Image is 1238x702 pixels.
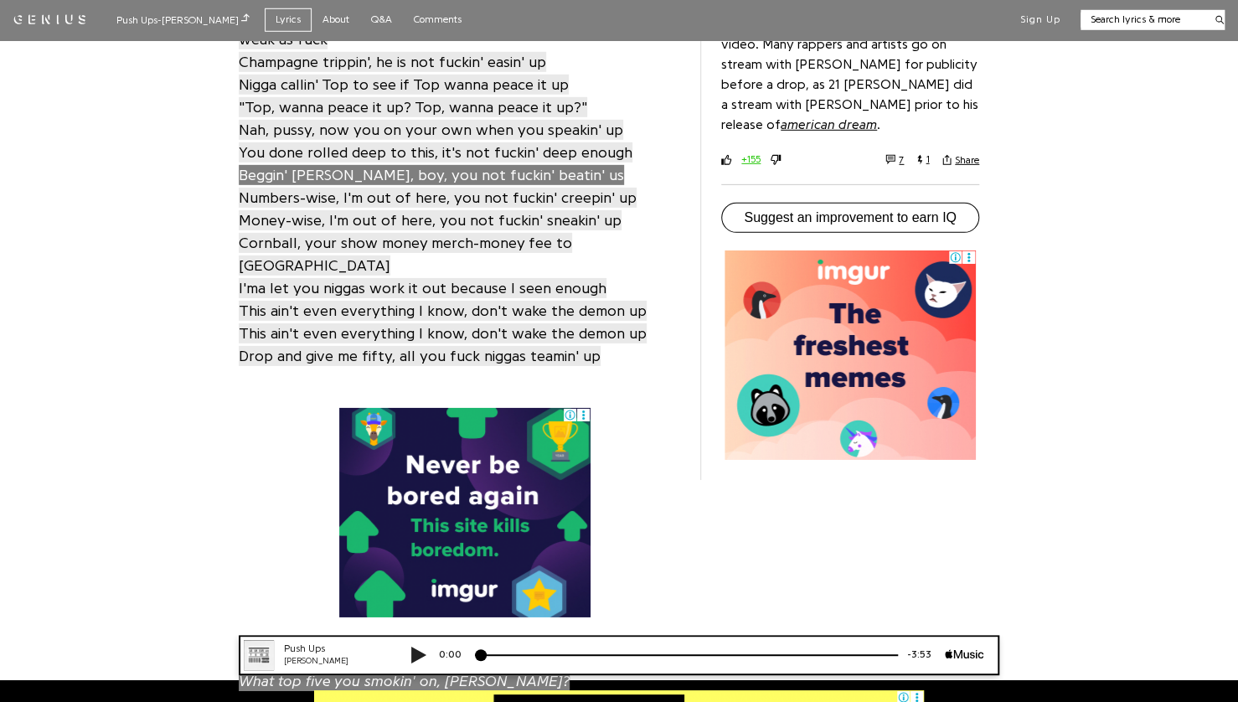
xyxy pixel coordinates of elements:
span: Share [955,154,979,166]
svg: upvote [721,155,731,165]
span: Champagne trippin', he is not fuckin' easin' up [239,52,546,72]
span: You done rolled deep to this, it's not fuckin' deep enough [239,142,632,163]
span: Numbers-wise, I'm out of here, you not fuckin' creepin' up Money-wise, I'm out of here, you not f... [239,188,637,230]
button: +155 [741,152,761,167]
a: Q&A [360,8,403,31]
button: 7 [885,154,905,166]
a: Cornball, your show money merch-money fee to [GEOGRAPHIC_DATA]I'ma let you niggas work it out bec... [239,231,606,299]
span: Beggin' [PERSON_NAME], boy, you not fuckin' beatin' us [239,165,624,185]
span: 7 [899,154,904,166]
a: Numbers-wise, I'm out of here, you not fuckin' creepin' upMoney-wise, I'm out of here, you not fu... [239,186,637,231]
a: Nigga callin' Top to see if Top wanna peace it up"Top, wanna peace it up? Top, wanna peace it up?... [239,73,623,141]
a: american dream [781,118,877,132]
a: Champagne trippin', he is not fuckin' easin' up [239,50,546,73]
iframe: Advertisement [725,250,976,460]
input: Search lyrics & more [1081,13,1205,27]
a: Lyrics [265,8,312,31]
a: Beggin' [PERSON_NAME], boy, you not fuckin' beatin' us [239,163,624,186]
span: Nigga callin' Top to see if Top wanna peace it up "Top, wanna peace it up? Top, wanna peace it up... [239,75,623,140]
span: Drop and give me fifty, all you fuck niggas teamin' up [239,346,601,366]
div: Push Ups - [PERSON_NAME] [116,12,250,28]
span: Cornball, your show money merch-money fee to [GEOGRAPHIC_DATA] I'ma let you niggas work it out be... [239,233,606,298]
span: 1 [926,152,929,167]
a: You done rolled deep to this, it's not fuckin' deep enough [239,141,632,163]
button: Share [942,154,979,166]
a: This ain't even everything I know, don't wake the demon upThis ain't even everything I know, don'... [239,299,647,344]
a: Drop and give me fifty, all you fuck niggas teamin' up [239,344,601,367]
a: About [312,8,360,31]
button: Suggest an improvement to earn IQ [721,203,979,233]
div: -3:53 [673,13,720,27]
span: This ain't even everything I know, don't wake the demon up This ain't even everything I know, don... [239,301,647,343]
a: Comments [403,8,472,31]
iframe: Advertisement [339,408,591,617]
svg: downvote [771,155,781,165]
button: Sign Up [1020,13,1060,27]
